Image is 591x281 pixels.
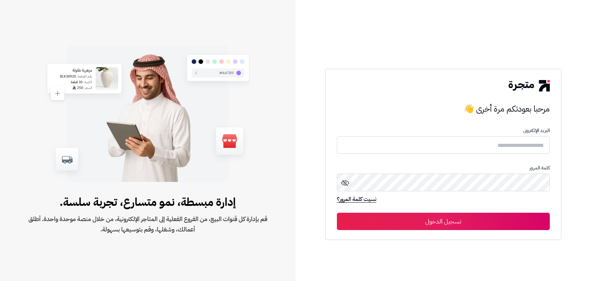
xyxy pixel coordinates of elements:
[337,128,550,133] p: البريد الإلكترونى
[337,102,550,116] h3: مرحبا بعودتكم مرة أخرى 👋
[22,214,274,235] span: قم بإدارة كل قنوات البيع، من الفروع الفعلية إلى المتاجر الإلكترونية، من خلال منصة موحدة واحدة. أط...
[337,165,550,171] p: كلمة المرور
[337,195,376,205] a: نسيت كلمة المرور؟
[337,213,550,230] button: تسجيل الدخول
[509,80,549,91] img: logo-2.png
[22,194,274,210] span: إدارة مبسطة، نمو متسارع، تجربة سلسة.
